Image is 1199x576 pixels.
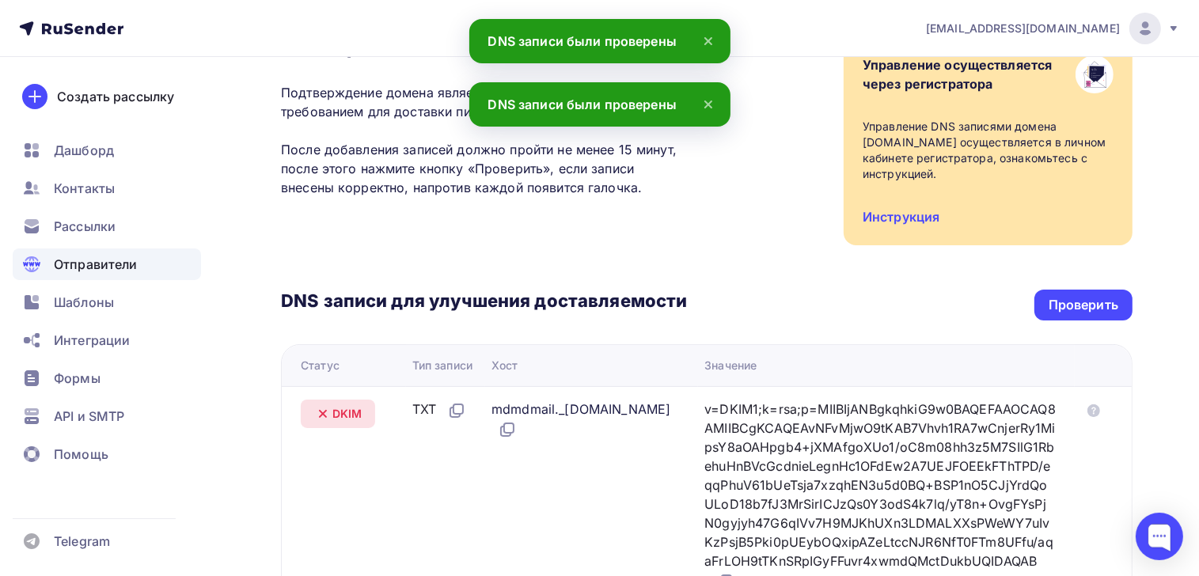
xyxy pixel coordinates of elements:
[704,358,757,373] div: Значение
[1049,296,1118,314] div: Проверить
[491,400,679,439] div: mdmdmail._[DOMAIN_NAME]
[54,331,130,350] span: Интеграции
[301,358,340,373] div: Статус
[863,55,1053,93] div: Управление осуществляется через регистратора
[54,445,108,464] span: Помощь
[281,83,687,197] p: Подтверждение домена является обязательным техническим требованием для доставки писем во «Входящи...
[332,406,362,422] span: DKIM
[281,290,687,315] h3: DNS записи для улучшения доставляемости
[926,21,1120,36] span: [EMAIL_ADDRESS][DOMAIN_NAME]
[13,172,201,204] a: Контакты
[54,217,116,236] span: Рассылки
[54,532,110,551] span: Telegram
[13,210,201,242] a: Рассылки
[13,248,201,280] a: Отправители
[491,358,518,373] div: Хост
[54,293,114,312] span: Шаблоны
[13,362,201,394] a: Формы
[54,141,114,160] span: Дашборд
[54,407,124,426] span: API и SMTP
[54,179,115,198] span: Контакты
[863,119,1114,182] div: Управление DNS записями домена [DOMAIN_NAME] осуществляется в личном кабинете регистратора, ознак...
[13,286,201,318] a: Шаблоны
[57,87,174,106] div: Создать рассылку
[863,209,939,225] a: Инструкция
[412,400,466,420] div: TXT
[54,369,101,388] span: Формы
[54,255,138,274] span: Отправители
[412,358,472,373] div: Тип записи
[926,13,1180,44] a: [EMAIL_ADDRESS][DOMAIN_NAME]
[13,135,201,166] a: Дашборд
